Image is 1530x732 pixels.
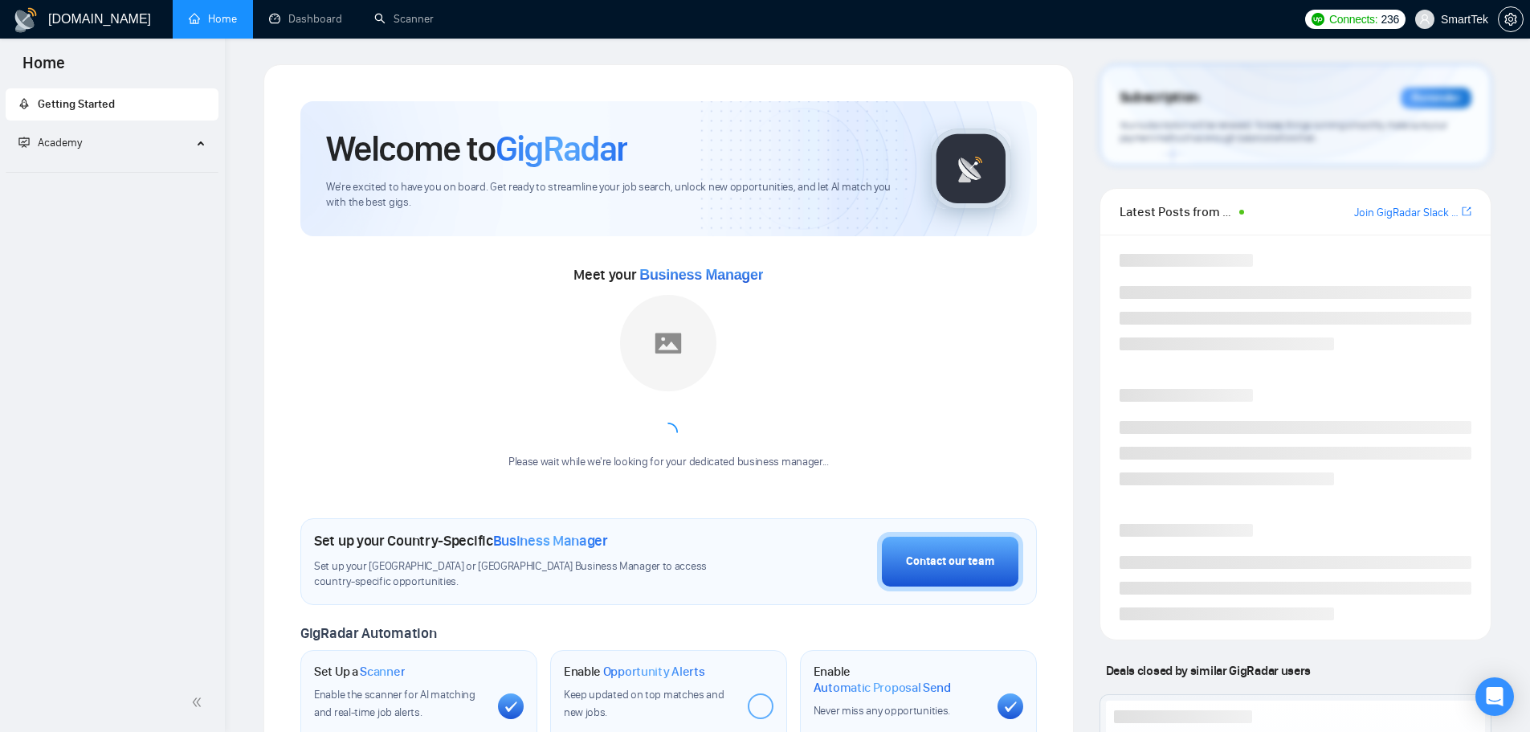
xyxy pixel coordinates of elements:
div: Contact our team [906,553,994,570]
img: logo [13,7,39,33]
span: double-left [191,694,207,710]
a: export [1462,204,1471,219]
span: Home [10,51,78,85]
span: fund-projection-screen [18,137,30,148]
img: placeholder.png [620,295,716,391]
h1: Welcome to [326,127,627,170]
span: GigRadar Automation [300,624,436,642]
span: Deals closed by similar GigRadar users [1100,656,1317,685]
a: Join GigRadar Slack Community [1354,204,1459,222]
a: searchScanner [374,12,434,26]
span: Latest Posts from the GigRadar Community [1120,202,1234,222]
span: GigRadar [496,127,627,170]
button: setting [1498,6,1524,32]
button: Contact our team [877,532,1023,591]
div: Open Intercom Messenger [1475,677,1514,716]
span: Scanner [360,664,405,680]
h1: Set Up a [314,664,405,680]
h1: Set up your Country-Specific [314,532,608,550]
span: Keep updated on top matches and new jobs. [564,688,724,719]
span: Academy [38,136,82,149]
span: Connects: [1329,10,1377,28]
span: Subscription [1120,84,1199,112]
span: 236 [1381,10,1398,28]
span: user [1419,14,1430,25]
span: Set up your [GEOGRAPHIC_DATA] or [GEOGRAPHIC_DATA] Business Manager to access country-specific op... [314,559,740,590]
span: Academy [18,136,82,149]
img: upwork-logo.png [1312,13,1324,26]
span: export [1462,205,1471,218]
img: gigradar-logo.png [931,129,1011,209]
span: Your subscription will be renewed. To keep things running smoothly, make sure your payment method... [1120,119,1447,145]
span: loading [659,423,678,442]
li: Academy Homepage [6,166,218,176]
h1: Enable [564,664,705,680]
span: Opportunity Alerts [603,664,705,680]
span: Automatic Proposal Send [814,680,951,696]
a: setting [1498,13,1524,26]
a: dashboardDashboard [269,12,342,26]
div: Please wait while we're looking for your dedicated business manager... [499,455,838,470]
a: homeHome [189,12,237,26]
li: Getting Started [6,88,218,121]
h1: Enable [814,664,985,695]
div: Reminder [1401,88,1471,108]
span: Business Manager [639,267,763,283]
span: We're excited to have you on board. Get ready to streamline your job search, unlock new opportuni... [326,180,905,211]
span: rocket [18,98,30,109]
span: Getting Started [38,97,115,111]
span: Meet your [573,266,763,284]
span: Business Manager [493,532,608,550]
span: Enable the scanner for AI matching and real-time job alerts. [314,688,475,719]
span: Never miss any opportunities. [814,704,950,718]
